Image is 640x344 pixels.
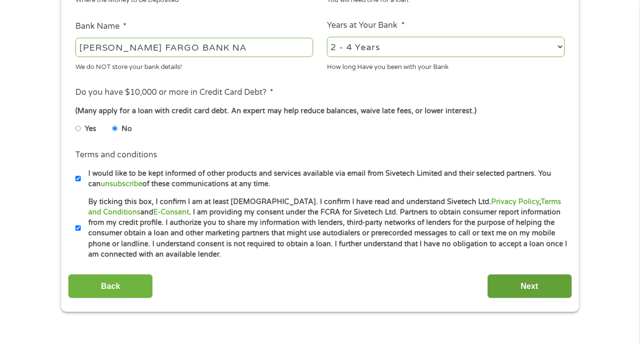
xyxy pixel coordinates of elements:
[122,124,132,135] label: No
[327,59,565,72] div: How long Have you been with your Bank
[153,208,189,216] a: E-Consent
[75,87,273,98] label: Do you have $10,000 or more in Credit Card Debt?
[487,274,572,298] input: Next
[75,150,157,160] label: Terms and conditions
[75,106,565,117] div: (Many apply for a loan with credit card debt. An expert may help reduce balances, waive late fees...
[81,197,568,260] label: By ticking this box, I confirm I am at least [DEMOGRAPHIC_DATA]. I confirm I have read and unders...
[75,59,313,72] div: We do NOT store your bank details!
[327,20,404,31] label: Years at Your Bank
[491,198,539,206] a: Privacy Policy
[81,168,568,190] label: I would like to be kept informed of other products and services available via email from Sivetech...
[88,198,561,216] a: Terms and Conditions
[68,274,153,298] input: Back
[85,124,96,135] label: Yes
[101,180,142,188] a: unsubscribe
[75,21,127,32] label: Bank Name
